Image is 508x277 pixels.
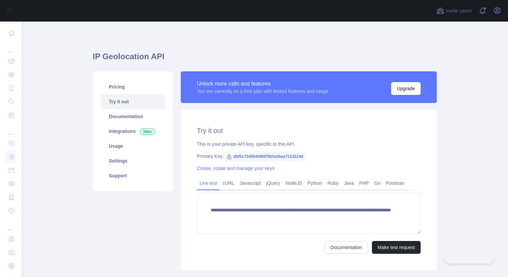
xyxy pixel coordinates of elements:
[391,82,421,95] button: Upgrade
[101,153,165,168] a: Settings
[283,178,305,188] a: NodeJS
[224,151,306,162] span: dbf5c734954f46879b5afbaa7124224d
[446,7,472,15] span: Invite users
[197,126,421,135] h2: Try it out
[101,79,165,94] a: Pricing
[101,168,165,183] a: Support
[263,178,283,188] a: jQuery
[197,153,421,160] div: Primary Key:
[305,178,325,188] a: Python
[220,178,237,188] a: cURL
[372,241,421,254] button: Make test request
[341,178,357,188] a: Java
[5,40,16,54] div: ...
[101,94,165,109] a: Try it out
[237,178,263,188] a: Javascript
[5,218,16,232] div: ...
[197,166,274,171] a: Create, rotate and manage your keys
[197,141,421,147] div: This is your private API key, specific to this API.
[93,51,437,67] h1: IP Geolocation API
[383,178,407,188] a: Postman
[197,80,329,88] div: Unlock more calls and features
[435,5,473,16] button: Invite users
[101,109,165,124] a: Documentation
[140,128,155,135] span: New
[444,249,495,264] iframe: Toggle Customer Support
[325,178,341,188] a: Ruby
[101,124,165,139] a: Integrations New
[5,123,16,136] div: ...
[325,241,368,254] a: Documentation
[356,178,372,188] a: PHP
[197,88,329,95] div: You are currently on a free plan with limited features and usage
[101,139,165,153] a: Usage
[197,178,220,188] a: Live test
[372,178,383,188] a: Go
